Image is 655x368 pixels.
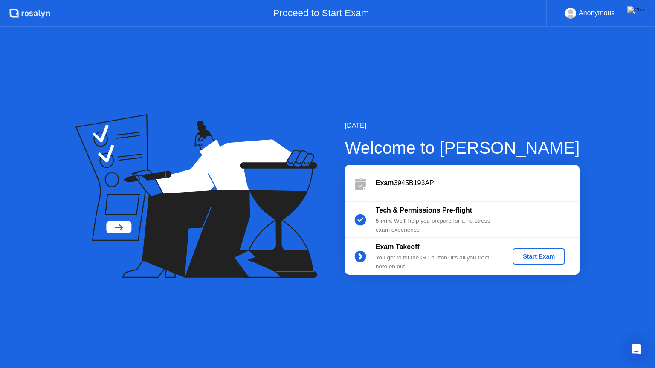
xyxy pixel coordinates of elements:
b: Exam Takeoff [376,243,420,250]
button: Start Exam [513,248,565,264]
div: Open Intercom Messenger [626,339,646,359]
img: Close [627,6,649,13]
div: 3945B193AP [376,178,580,188]
div: Start Exam [516,253,562,260]
b: Tech & Permissions Pre-flight [376,207,472,214]
div: Welcome to [PERSON_NAME] [345,135,580,161]
div: [DATE] [345,121,580,131]
div: You get to hit the GO button! It’s all you from here on out [376,253,498,271]
div: Anonymous [579,8,615,19]
b: Exam [376,179,394,187]
div: : We’ll help you prepare for a no-stress exam experience [376,217,498,234]
b: 5 min [376,218,391,224]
